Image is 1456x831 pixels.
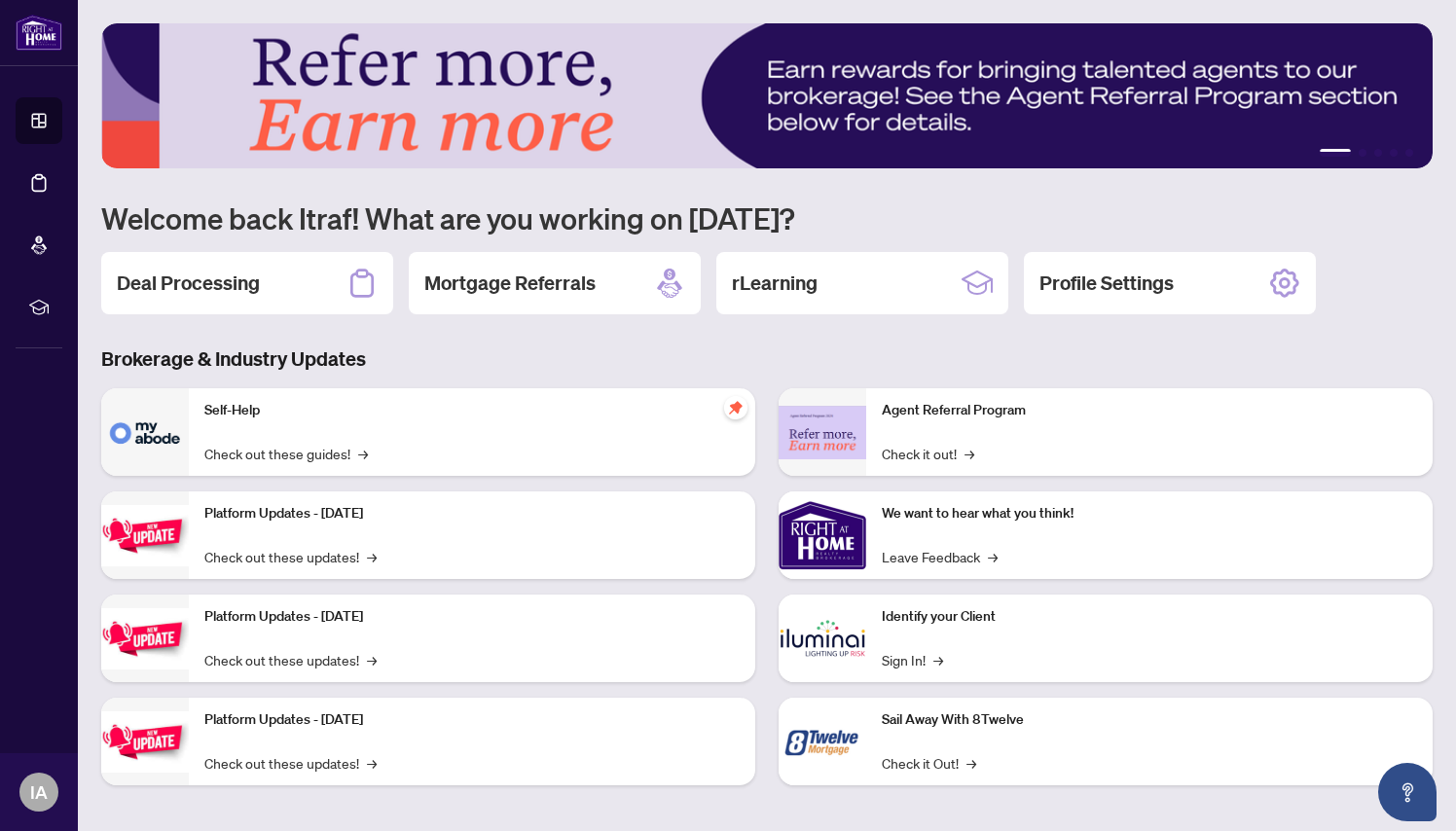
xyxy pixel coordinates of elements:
[779,406,866,459] img: Agent Referral Program
[101,23,1433,168] img: Slide 0
[724,396,747,419] span: pushpin
[732,270,818,297] h2: rLearning
[204,400,740,421] p: Self-Help
[933,649,943,670] span: →
[30,778,48,806] span: IA
[204,443,368,464] a: Check out these guides!→
[965,443,974,464] span: →
[204,503,740,524] p: Platform Updates - [DATE]
[101,388,189,476] img: Self-Help
[204,606,740,628] p: Platform Updates - [DATE]
[204,546,377,567] a: Check out these updates!→
[367,649,377,670] span: →
[424,270,596,297] h2: Mortgage Referrals
[882,649,943,670] a: Sign In!→
[101,711,189,773] img: Platform Updates - June 23, 2025
[1374,149,1382,157] button: 3
[117,270,260,297] h2: Deal Processing
[966,752,976,774] span: →
[779,595,866,682] img: Identify your Client
[882,709,1417,731] p: Sail Away With 8Twelve
[882,606,1417,628] p: Identify your Client
[16,15,62,51] img: logo
[882,400,1417,421] p: Agent Referral Program
[1359,149,1366,157] button: 2
[358,443,368,464] span: →
[101,199,1433,236] h1: Welcome back Itraf! What are you working on [DATE]?
[204,709,740,731] p: Platform Updates - [DATE]
[1320,149,1351,157] button: 1
[204,649,377,670] a: Check out these updates!→
[101,608,189,669] img: Platform Updates - July 8, 2025
[1378,763,1437,821] button: Open asap
[988,546,998,567] span: →
[101,345,1433,373] h3: Brokerage & Industry Updates
[101,505,189,566] img: Platform Updates - July 21, 2025
[882,503,1417,524] p: We want to hear what you think!
[779,698,866,785] img: Sail Away With 8Twelve
[204,752,377,774] a: Check out these updates!→
[367,546,377,567] span: →
[1390,149,1398,157] button: 4
[1039,270,1174,297] h2: Profile Settings
[882,443,974,464] a: Check it out!→
[882,546,998,567] a: Leave Feedback→
[779,491,866,579] img: We want to hear what you think!
[367,752,377,774] span: →
[1405,149,1413,157] button: 5
[882,752,976,774] a: Check it Out!→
